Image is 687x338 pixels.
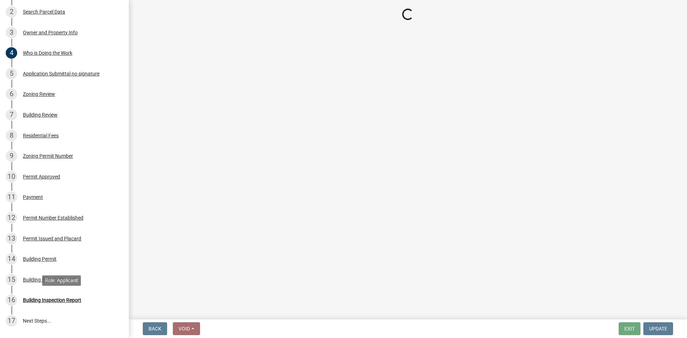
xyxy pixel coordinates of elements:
[6,191,17,203] div: 11
[23,71,99,76] div: Application Submittal no signature
[649,326,667,332] span: Update
[23,195,43,200] div: Payment
[23,277,75,282] div: Building Permit Placard
[6,253,17,265] div: 14
[6,294,17,306] div: 16
[179,326,190,332] span: Void
[23,174,60,179] div: Permit Approved
[148,326,161,332] span: Back
[23,30,78,35] div: Owner and Property Info
[143,322,167,335] button: Back
[23,256,57,261] div: Building Permit
[643,322,673,335] button: Update
[23,133,59,138] div: Residential Fees
[6,88,17,100] div: 6
[23,215,83,220] div: Permit Number Established
[6,150,17,162] div: 9
[6,212,17,224] div: 12
[6,6,17,18] div: 2
[619,322,640,335] button: Exit
[173,322,200,335] button: Void
[6,109,17,121] div: 7
[6,130,17,141] div: 8
[23,92,55,97] div: Zoning Review
[6,315,17,327] div: 17
[6,47,17,59] div: 4
[23,112,58,117] div: Building Review
[23,9,65,14] div: Search Parcel Data
[6,27,17,38] div: 3
[23,153,73,158] div: Zoning Permit Number
[42,275,81,286] div: Role: Applicant
[23,50,72,55] div: Who is Doing the Work
[23,236,81,241] div: Permit Issued and Placard
[6,171,17,182] div: 10
[6,274,17,285] div: 15
[6,233,17,244] div: 13
[23,298,81,303] div: Building Inspection Report
[6,68,17,79] div: 5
